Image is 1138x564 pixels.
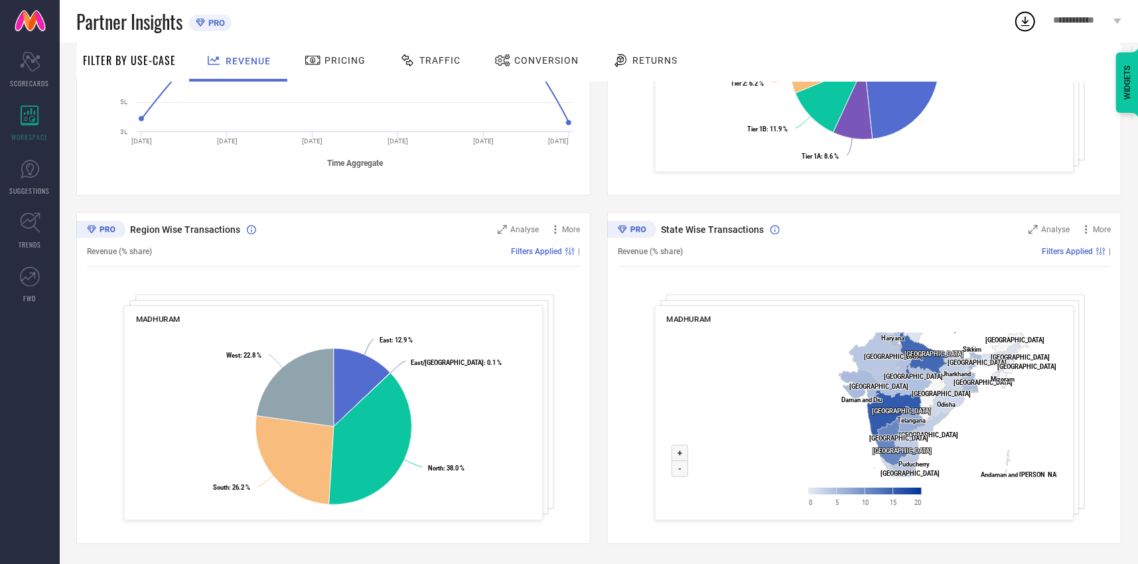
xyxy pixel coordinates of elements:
text: : 12.9 % [380,337,413,344]
span: Traffic [419,55,461,66]
text: Andaman and [PERSON_NAME] [981,471,1067,478]
tspan: West [226,352,240,360]
span: Analyse [1041,225,1070,234]
span: Filters Applied [1042,247,1093,256]
text: Sikkim [963,346,981,353]
text: : 6.2 % [731,80,764,87]
span: Pricing [324,55,366,66]
text: [GEOGRAPHIC_DATA] [849,383,908,390]
div: Premium [76,221,125,241]
text: Odisha [938,401,956,408]
text: [GEOGRAPHIC_DATA] [954,379,1013,386]
span: Revenue (% share) [87,247,152,256]
tspan: Tier 1B [747,125,766,133]
tspan: North [428,464,443,472]
span: | [578,247,580,256]
tspan: Tier 2 [731,80,746,87]
text: 10 [862,499,869,506]
tspan: South [213,484,229,492]
span: WORKSPACE [12,132,48,142]
span: Returns [632,55,677,66]
text: [DATE] [548,137,569,145]
text: [DATE] [217,137,238,145]
text: [GEOGRAPHIC_DATA] [881,470,940,477]
text: [GEOGRAPHIC_DATA] [912,390,971,397]
text: : 8.6 % [802,153,839,160]
span: Analyse [510,225,539,234]
text: Jharkhand [942,370,971,378]
tspan: Tier 1A [802,153,822,160]
div: Open download list [1013,9,1037,33]
span: FWD [24,293,36,303]
text: [GEOGRAPHIC_DATA] [991,354,1050,361]
text: Haryana [881,334,904,342]
text: : 0.1 % [411,359,502,366]
text: [GEOGRAPHIC_DATA] [900,431,959,439]
div: Premium [607,221,656,241]
text: [DATE] [303,137,323,145]
span: PRO [205,18,225,28]
text: [DATE] [131,137,152,145]
tspan: East/[GEOGRAPHIC_DATA] [411,359,484,366]
text: 20 [914,499,921,506]
span: Conversion [514,55,579,66]
span: | [1109,247,1111,256]
text: [GEOGRAPHIC_DATA] [870,435,929,443]
text: + [677,449,682,458]
span: MADHURAM [667,315,711,324]
text: Telangana [897,417,926,424]
text: 5 [835,499,839,506]
span: More [1093,225,1111,234]
text: : 26.2 % [213,484,250,492]
text: [DATE] [388,137,408,145]
text: [GEOGRAPHIC_DATA] [986,336,1045,344]
text: 5L [120,98,128,106]
span: SCORECARDS [11,78,50,88]
text: : 38.0 % [428,464,464,472]
text: Mizoram [991,376,1015,383]
tspan: Time Aggregate [328,159,384,168]
span: TRENDS [19,240,41,249]
text: [DATE] [473,137,494,145]
svg: Zoom [1029,225,1038,234]
text: : 22.8 % [226,352,261,360]
span: Revenue [226,56,271,66]
text: [GEOGRAPHIC_DATA] [904,350,963,358]
text: [GEOGRAPHIC_DATA] [873,447,932,455]
text: [GEOGRAPHIC_DATA] [897,326,956,334]
span: Partner Insights [76,8,182,35]
span: More [562,225,580,234]
span: Revenue (% share) [618,247,683,256]
text: [GEOGRAPHIC_DATA] [884,373,943,380]
text: 15 [890,499,896,506]
text: [GEOGRAPHIC_DATA] [998,364,1057,371]
text: - [678,464,681,474]
text: 3L [120,128,128,135]
tspan: East [380,337,391,344]
text: Daman and Diu [841,396,882,403]
text: [GEOGRAPHIC_DATA] [872,407,931,415]
svg: Zoom [498,225,507,234]
span: Filters Applied [511,247,562,256]
span: Filter By Use-Case [83,52,176,68]
span: SUGGESTIONS [10,186,50,196]
text: : 11.9 % [747,125,788,133]
span: State Wise Transactions [661,224,764,235]
span: Region Wise Transactions [130,224,240,235]
text: [GEOGRAPHIC_DATA] [948,360,1007,367]
text: [GEOGRAPHIC_DATA] [864,353,923,360]
text: 0 [809,499,812,506]
text: Puducherry [898,460,930,468]
span: MADHURAM [136,315,180,324]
